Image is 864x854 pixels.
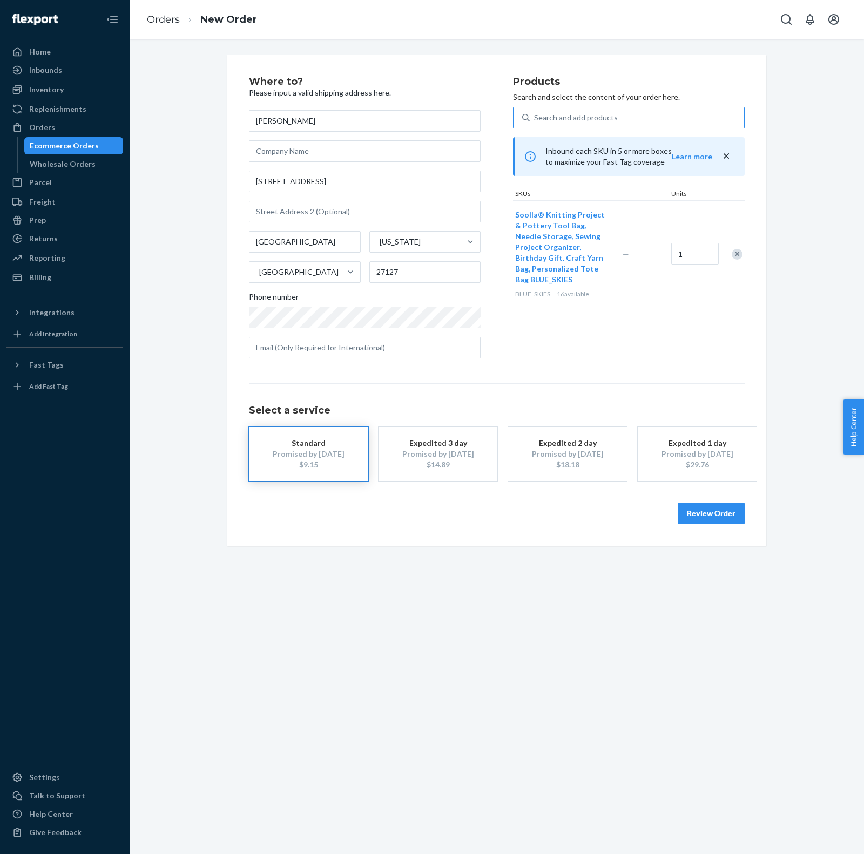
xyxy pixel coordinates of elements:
[24,155,124,173] a: Wholesale Orders
[6,230,123,247] a: Returns
[265,459,352,470] div: $9.15
[380,236,421,247] div: [US_STATE]
[6,805,123,823] a: Help Center
[249,292,299,307] span: Phone number
[29,233,58,244] div: Returns
[6,43,123,60] a: Home
[6,62,123,79] a: Inbounds
[524,459,611,470] div: $18.18
[623,249,629,259] span: —
[29,809,73,819] div: Help Center
[721,151,732,162] button: close
[395,449,481,459] div: Promised by [DATE]
[395,459,481,470] div: $14.89
[524,438,611,449] div: Expedited 2 day
[6,100,123,118] a: Replenishments
[29,46,51,57] div: Home
[29,360,64,370] div: Fast Tags
[732,249,742,260] div: Remove Item
[638,427,757,481] button: Expedited 1 dayPromised by [DATE]$29.76
[513,137,745,176] div: Inbound each SKU in 5 or more boxes to maximize your Fast Tag coverage
[6,378,123,395] a: Add Fast Tag
[508,427,627,481] button: Expedited 2 dayPromised by [DATE]$18.18
[249,140,481,162] input: Company Name
[259,267,339,277] div: [GEOGRAPHIC_DATA]
[6,269,123,286] a: Billing
[29,790,85,801] div: Talk to Support
[799,9,821,30] button: Open notifications
[249,427,368,481] button: StandardPromised by [DATE]$9.15
[29,84,64,95] div: Inventory
[6,249,123,267] a: Reporting
[379,236,380,247] input: [US_STATE]
[678,503,745,524] button: Review Order
[249,171,481,192] input: Street Address
[513,92,745,103] p: Search and select the content of your order here.
[30,140,99,151] div: Ecommerce Orders
[534,112,618,123] div: Search and add products
[29,272,51,283] div: Billing
[671,243,719,265] input: Quantity
[6,174,123,191] a: Parcel
[265,438,352,449] div: Standard
[6,81,123,98] a: Inventory
[29,253,65,263] div: Reporting
[379,427,497,481] button: Expedited 3 dayPromised by [DATE]$14.89
[515,210,605,284] span: Soolla® Knitting Project & Pottery Tool Bag, Needle Storage, Sewing Project Organizer, Birthday G...
[29,104,86,114] div: Replenishments
[24,137,124,154] a: Ecommerce Orders
[29,177,52,188] div: Parcel
[775,9,797,30] button: Open Search Box
[29,307,75,318] div: Integrations
[369,261,481,283] input: ZIP Code
[6,824,123,841] button: Give Feedback
[823,9,845,30] button: Open account menu
[29,196,56,207] div: Freight
[513,77,745,87] h2: Products
[138,4,266,36] ol: breadcrumbs
[12,14,58,25] img: Flexport logo
[265,449,352,459] div: Promised by [DATE]
[6,769,123,786] a: Settings
[669,189,718,200] div: Units
[249,405,745,416] h1: Select a service
[515,209,610,285] button: Soolla® Knitting Project & Pottery Tool Bag, Needle Storage, Sewing Project Organizer, Birthday G...
[147,13,180,25] a: Orders
[395,438,481,449] div: Expedited 3 day
[200,13,257,25] a: New Order
[843,399,864,455] button: Help Center
[258,267,259,277] input: [GEOGRAPHIC_DATA]
[29,382,68,391] div: Add Fast Tag
[654,459,740,470] div: $29.76
[6,193,123,211] a: Freight
[6,356,123,374] button: Fast Tags
[672,151,712,162] button: Learn more
[557,290,589,298] span: 16 available
[654,438,740,449] div: Expedited 1 day
[6,787,123,804] a: Talk to Support
[249,337,481,358] input: Email (Only Required for International)
[30,159,96,170] div: Wholesale Orders
[6,212,123,229] a: Prep
[29,827,82,838] div: Give Feedback
[249,110,481,132] input: First & Last Name
[29,329,77,338] div: Add Integration
[249,201,481,222] input: Street Address 2 (Optional)
[29,215,46,226] div: Prep
[29,772,60,783] div: Settings
[6,304,123,321] button: Integrations
[29,122,55,133] div: Orders
[249,77,481,87] h2: Where to?
[6,119,123,136] a: Orders
[102,9,123,30] button: Close Navigation
[515,290,550,298] span: BLUE_SKIES
[6,326,123,343] a: Add Integration
[29,65,62,76] div: Inbounds
[249,231,361,253] input: City
[249,87,481,98] p: Please input a valid shipping address here.
[513,189,669,200] div: SKUs
[654,449,740,459] div: Promised by [DATE]
[524,449,611,459] div: Promised by [DATE]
